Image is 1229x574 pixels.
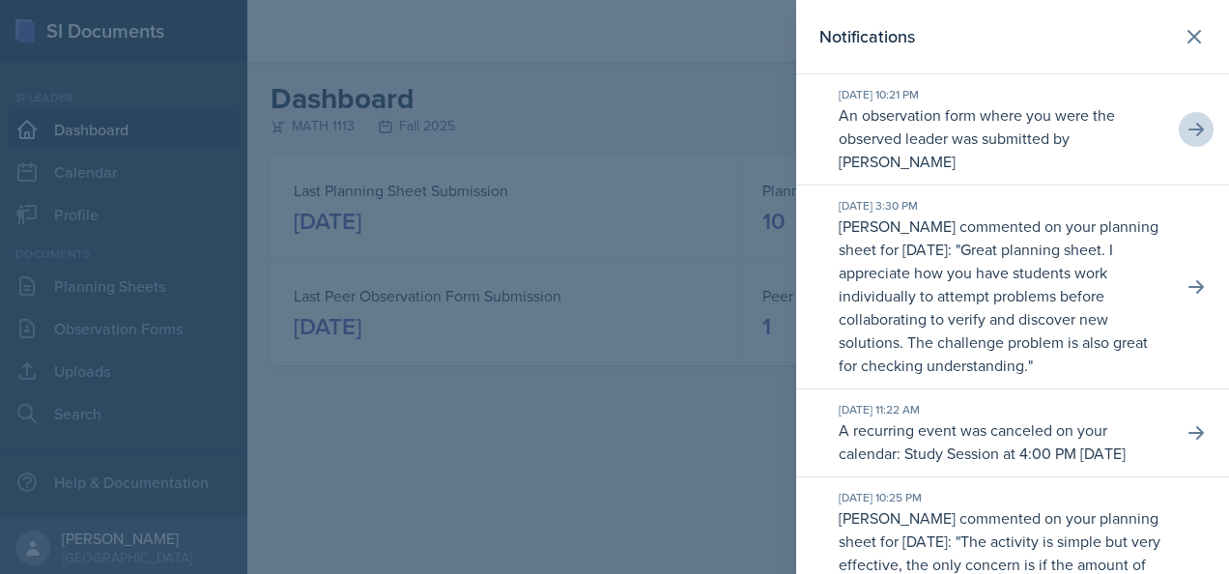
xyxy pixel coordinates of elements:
[839,489,1167,506] div: [DATE] 10:25 PM
[839,103,1167,173] p: An observation form where you were the observed leader was submitted by [PERSON_NAME]
[839,239,1148,376] p: Great planning sheet. I appreciate how you have students work individually to attempt problems be...
[819,23,915,50] h2: Notifications
[839,401,1167,418] div: [DATE] 11:22 AM
[839,418,1167,465] p: A recurring event was canceled on your calendar: Study Session at 4:00 PM [DATE]
[839,86,1167,103] div: [DATE] 10:21 PM
[839,197,1167,215] div: [DATE] 3:30 PM
[839,215,1167,377] p: [PERSON_NAME] commented on your planning sheet for [DATE]: " "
